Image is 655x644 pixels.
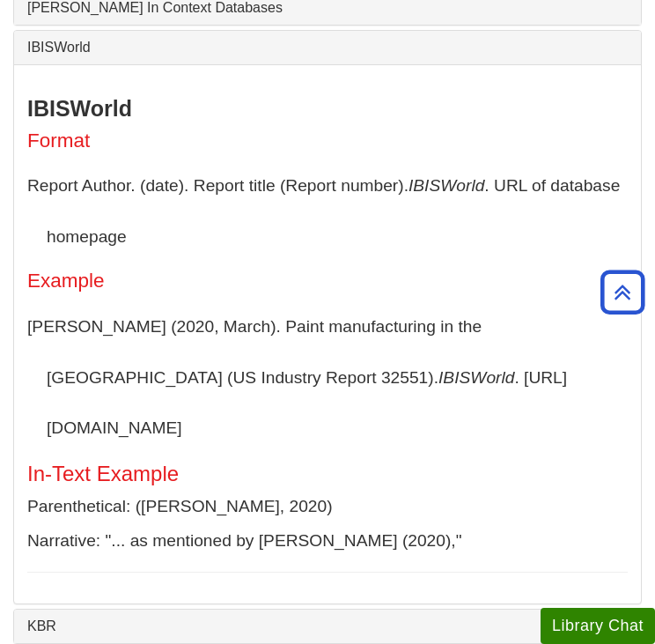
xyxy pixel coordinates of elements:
[27,40,628,56] a: IBISWorld
[27,618,628,634] a: KBR
[27,529,628,554] p: Narrative: "... as mentioned by [PERSON_NAME] (2020),"
[27,270,628,292] h4: Example
[594,280,651,304] a: Back to Top
[27,160,628,262] p: Report Author. (date). Report title (Report number). . URL of database homepage
[438,368,514,387] i: IBISWorld
[27,494,628,520] p: Parenthetical: ([PERSON_NAME], 2020)
[27,301,628,454] p: [PERSON_NAME] (2020, March). Paint manufacturing in the [GEOGRAPHIC_DATA] (US Industry Report 325...
[408,176,484,195] i: IBISWorld
[27,130,628,152] h4: Format
[541,608,655,644] button: Library Chat
[27,96,132,121] strong: IBISWorld
[27,463,628,485] h5: In-Text Example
